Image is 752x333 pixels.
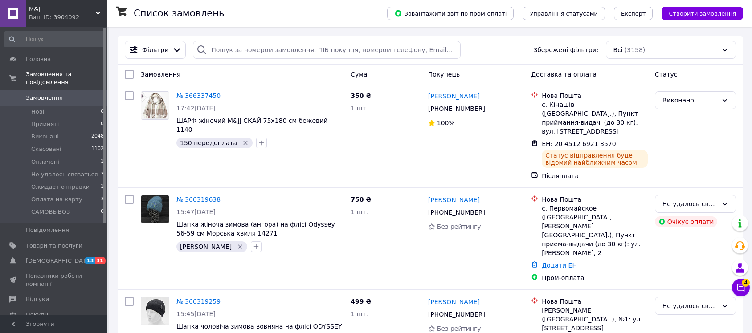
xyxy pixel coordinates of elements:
[141,195,169,223] img: Фото товару
[662,95,718,105] div: Виконано
[542,306,648,333] div: [PERSON_NAME] ([GEOGRAPHIC_DATA].), №1: ул. [STREET_ADDRESS]
[101,171,104,179] span: 3
[31,120,59,128] span: Прийняті
[95,257,105,264] span: 31
[426,308,487,321] div: [PHONE_NUMBER]
[542,140,616,147] span: ЕН: 20 4512 6921 3570
[176,105,216,112] span: 17:42[DATE]
[732,279,750,296] button: Чат з покупцем4
[101,195,104,203] span: 3
[176,310,216,317] span: 15:45[DATE]
[426,206,487,219] div: [PHONE_NUMBER]
[176,117,327,133] a: ШАРФ жіночий M&JJ СКАЙ 75х180 см бежевий 1140
[655,216,718,227] div: Очікує оплати
[351,105,368,112] span: 1 шт.
[428,195,480,204] a: [PERSON_NAME]
[180,243,232,250] span: [PERSON_NAME]
[91,133,104,141] span: 2048
[101,158,104,166] span: 1
[26,55,51,63] span: Головна
[662,301,718,311] div: Не удалось связаться
[176,208,216,215] span: 15:47[DATE]
[141,297,169,325] img: Фото товару
[31,158,59,166] span: Оплачені
[31,108,44,116] span: Нові
[141,71,180,78] span: Замовлення
[351,310,368,317] span: 1 шт.
[662,7,743,20] button: Створити замовлення
[176,196,221,203] a: № 366319638
[669,10,736,17] span: Створити замовлення
[26,226,69,234] span: Повідомлення
[351,71,367,78] span: Cума
[26,311,50,319] span: Покупці
[101,108,104,116] span: 0
[242,139,249,146] svg: Видалити мітку
[542,297,648,306] div: Нова Пошта
[662,199,718,209] div: Не удалось связаться
[142,45,168,54] span: Фільтри
[542,171,648,180] div: Післяплата
[351,196,371,203] span: 750 ₴
[31,208,70,216] span: САМОВЫВОЗ
[180,139,237,146] span: 150 передоплата
[134,8,224,19] h1: Список замовлень
[29,13,107,21] div: Ваш ID: 3904092
[542,100,648,136] div: с. Кінашів ([GEOGRAPHIC_DATA].), Пункт приймання-видачі (до 30 кг): вул. [STREET_ADDRESS]
[26,242,82,250] span: Товари та послуги
[530,10,598,17] span: Управління статусами
[437,119,455,126] span: 100%
[351,92,371,99] span: 350 ₴
[85,257,95,264] span: 13
[428,297,480,306] a: [PERSON_NAME]
[394,9,507,17] span: Завантажити звіт по пром-оплаті
[141,297,169,325] a: Фото товару
[31,133,59,141] span: Виконані
[437,223,481,230] span: Без рейтингу
[176,92,221,99] a: № 366337450
[31,145,61,153] span: Скасовані
[542,273,648,282] div: Пром-оплата
[29,5,96,13] span: M&J
[742,279,750,287] span: 4
[351,208,368,215] span: 1 шт.
[531,71,597,78] span: Доставка та оплата
[351,298,371,305] span: 499 ₴
[26,272,82,288] span: Показники роботи компанії
[237,243,244,250] svg: Видалити мітку
[91,145,104,153] span: 1102
[26,295,49,303] span: Відгуки
[542,204,648,257] div: с. Первомайское ([GEOGRAPHIC_DATA], [PERSON_NAME][GEOGRAPHIC_DATA].), Пункт приема-выдачи (до 30 ...
[176,221,335,237] span: Шапка жіноча зимова (ангора) на флісі Odyssey 56-59 см Морська хвиля 14271
[613,45,623,54] span: Всі
[428,92,480,101] a: [PERSON_NAME]
[542,262,577,269] a: Додати ЕН
[625,46,646,53] span: (3158)
[542,91,648,100] div: Нова Пошта
[193,41,461,59] input: Пошук за номером замовлення, ПІБ покупця, номером телефону, Email, номером накладної
[653,9,743,16] a: Створити замовлення
[428,71,460,78] span: Покупець
[31,183,90,191] span: Ожидает отправки
[31,171,98,179] span: Не удалось связаться
[542,150,648,168] div: Статус відправлення буде відомий найближчим часом
[101,120,104,128] span: 0
[101,183,104,191] span: 1
[426,102,487,115] div: [PHONE_NUMBER]
[101,208,104,216] span: 0
[4,31,105,47] input: Пошук
[31,195,82,203] span: Оплата на карту
[26,70,107,86] span: Замовлення та повідомлення
[141,195,169,223] a: Фото товару
[26,257,92,265] span: [DEMOGRAPHIC_DATA]
[655,71,678,78] span: Статус
[141,91,169,120] a: Фото товару
[141,92,169,119] img: Фото товару
[621,10,646,17] span: Експорт
[176,298,221,305] a: № 366319259
[437,325,481,332] span: Без рейтингу
[387,7,514,20] button: Завантажити звіт по пром-оплаті
[523,7,605,20] button: Управління статусами
[533,45,598,54] span: Збережені фільтри:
